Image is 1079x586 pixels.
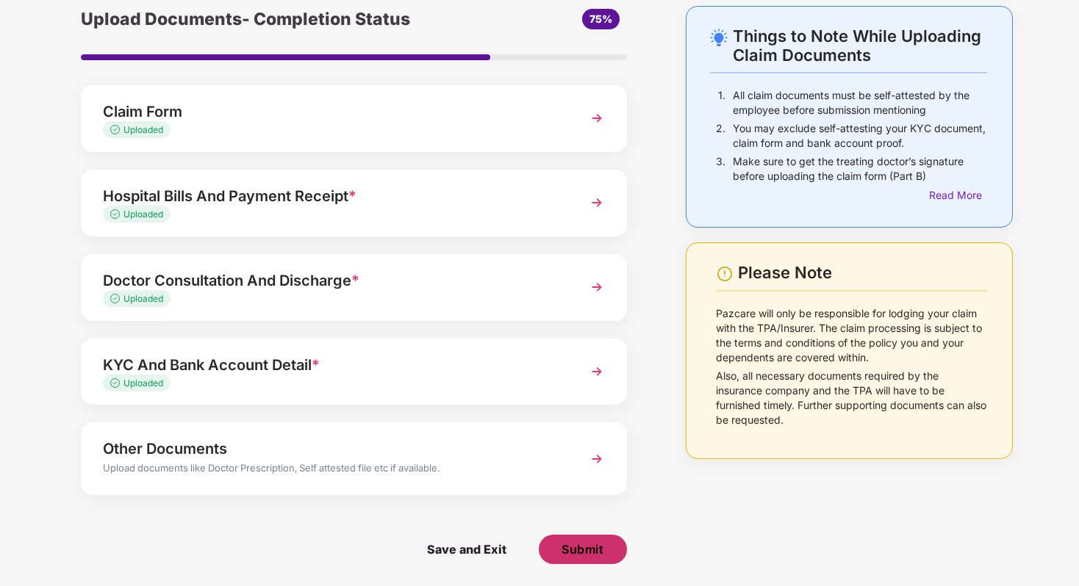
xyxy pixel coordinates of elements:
div: Upload Documents- Completion Status [81,6,445,32]
p: 3. [716,154,725,184]
p: All claim documents must be self-attested by the employee before submission mentioning [733,88,987,117]
span: 75% [589,12,612,25]
span: Uploaded [123,377,163,388]
p: 2. [716,121,725,151]
div: KYC And Bank Account Detail [103,353,563,377]
img: svg+xml;base64,PHN2ZyB4bWxucz0iaHR0cDovL3d3dy53My5vcmcvMjAwMC9zdmciIHdpZHRoPSIxMy4zMzMiIGhlaWdodD... [110,209,123,219]
div: Hospital Bills And Payment Receipt [103,184,563,208]
span: Uploaded [123,293,163,304]
span: Save and Exit [412,535,521,564]
span: Uploaded [123,209,163,220]
img: svg+xml;base64,PHN2ZyB4bWxucz0iaHR0cDovL3d3dy53My5vcmcvMjAwMC9zdmciIHdpZHRoPSIxMy4zMzMiIGhlaWdodD... [110,125,123,134]
p: 1. [718,88,725,117]
p: You may exclude self-attesting your KYC document, claim form and bank account proof. [733,121,987,151]
img: svg+xml;base64,PHN2ZyBpZD0iTmV4dCIgeG1sbnM9Imh0dHA6Ly93d3cudzMub3JnLzIwMDAvc3ZnIiB3aWR0aD0iMzYiIG... [584,189,610,216]
p: Pazcare will only be responsible for lodging your claim with the TPA/Insurer. The claim processin... [716,306,988,365]
span: Submit [562,541,603,557]
div: Read More [929,187,987,203]
div: Other Documents [103,437,563,460]
img: svg+xml;base64,PHN2ZyBpZD0iTmV4dCIgeG1sbnM9Imh0dHA6Ly93d3cudzMub3JnLzIwMDAvc3ZnIiB3aWR0aD0iMzYiIG... [584,446,610,472]
p: Also, all necessary documents required by the insurance company and the TPA will have to be furni... [716,369,988,427]
img: svg+xml;base64,PHN2ZyB4bWxucz0iaHR0cDovL3d3dy53My5vcmcvMjAwMC9zdmciIHdpZHRoPSIyNC4wOTMiIGhlaWdodD... [710,29,728,46]
div: Please Note [738,263,987,283]
img: svg+xml;base64,PHN2ZyBpZD0iTmV4dCIgeG1sbnM9Imh0dHA6Ly93d3cudzMub3JnLzIwMDAvc3ZnIiB3aWR0aD0iMzYiIG... [584,105,610,131]
p: Make sure to get the treating doctor’s signature before uploading the claim form (Part B) [733,154,987,184]
span: Uploaded [123,124,163,135]
button: Submit [539,535,627,564]
div: Things to Note While Uploading Claim Documents [733,26,987,65]
div: Doctor Consultation And Discharge [103,269,563,292]
img: svg+xml;base64,PHN2ZyB4bWxucz0iaHR0cDovL3d3dy53My5vcmcvMjAwMC9zdmciIHdpZHRoPSIxMy4zMzMiIGhlaWdodD... [110,294,123,303]
img: svg+xml;base64,PHN2ZyBpZD0iTmV4dCIgeG1sbnM9Imh0dHA6Ly93d3cudzMub3JnLzIwMDAvc3ZnIiB3aWR0aD0iMzYiIG... [584,358,610,385]
img: svg+xml;base64,PHN2ZyBpZD0iTmV4dCIgeG1sbnM9Imh0dHA6Ly93d3cudzMub3JnLzIwMDAvc3ZnIiB3aWR0aD0iMzYiIG... [584,274,610,300]
div: Upload documents like Doctor Prescription, Self attested file etc if available. [103,460,563,480]
img: svg+xml;base64,PHN2ZyB4bWxucz0iaHR0cDovL3d3dy53My5vcmcvMjAwMC9zdmciIHdpZHRoPSIxMy4zMzMiIGhlaWdodD... [110,378,123,388]
img: svg+xml;base64,PHN2ZyBpZD0iV2FybmluZ18tXzI0eDI0IiBkYXRhLW5hbWU9Ildhcm5pbmcgLSAyNHgyNCIgeG1sbnM9Im... [716,265,734,283]
div: Claim Form [103,100,563,123]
